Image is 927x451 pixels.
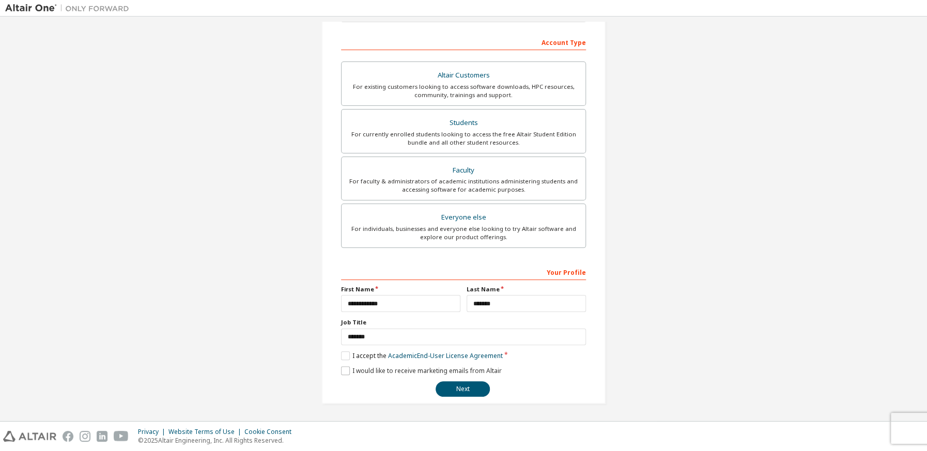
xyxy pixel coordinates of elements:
a: Academic End-User License Agreement [388,351,503,360]
button: Next [436,381,490,397]
div: Cookie Consent [244,428,298,436]
div: Faculty [348,163,579,178]
div: Students [348,116,579,130]
img: linkedin.svg [97,431,107,442]
div: Account Type [341,34,586,50]
p: © 2025 Altair Engineering, Inc. All Rights Reserved. [138,436,298,445]
div: Your Profile [341,263,586,280]
label: First Name [341,285,460,293]
div: Altair Customers [348,68,579,83]
div: For existing customers looking to access software downloads, HPC resources, community, trainings ... [348,83,579,99]
label: Job Title [341,318,586,326]
label: I accept the [341,351,503,360]
div: Everyone else [348,210,579,225]
div: For faculty & administrators of academic institutions administering students and accessing softwa... [348,177,579,194]
div: Website Terms of Use [168,428,244,436]
div: For currently enrolled students looking to access the free Altair Student Edition bundle and all ... [348,130,579,147]
img: instagram.svg [80,431,90,442]
div: Privacy [138,428,168,436]
div: For individuals, businesses and everyone else looking to try Altair software and explore our prod... [348,225,579,241]
img: facebook.svg [63,431,73,442]
label: I would like to receive marketing emails from Altair [341,366,502,375]
img: youtube.svg [114,431,129,442]
img: altair_logo.svg [3,431,56,442]
label: Last Name [467,285,586,293]
img: Altair One [5,3,134,13]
